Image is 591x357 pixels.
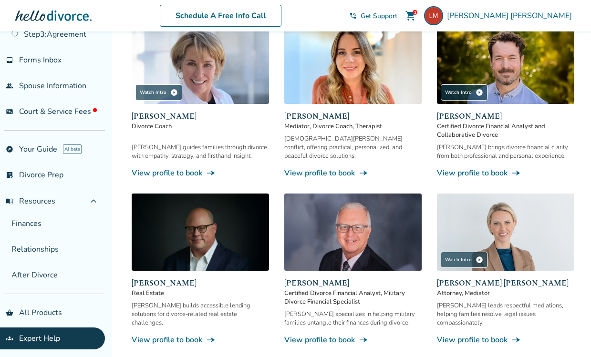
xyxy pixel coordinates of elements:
a: Schedule A Free Info Call [160,5,281,27]
img: Kim Goodman [132,27,269,104]
span: explore [6,145,13,153]
a: View profile to bookline_end_arrow_notch [132,168,269,178]
a: View profile to bookline_end_arrow_notch [284,335,422,345]
span: Mediator, Divorce Coach, Therapist [284,122,422,131]
img: Melissa Wheeler Hoff [437,194,574,271]
span: Court & Service Fees [19,106,97,117]
span: Certified Divorce Financial Analyst and Collaborative Divorce [437,122,574,139]
span: [PERSON_NAME] [284,277,422,289]
img: Kristen Howerton [284,27,422,104]
span: shopping_basket [6,309,13,316]
span: Divorce Coach [132,122,269,131]
div: [PERSON_NAME] leads respectful mediations, helping families resolve legal issues compassionately. [437,301,574,327]
span: AI beta [63,144,82,154]
span: [PERSON_NAME] [132,111,269,122]
div: Watch Intro [441,252,487,268]
a: phone_in_talkGet Support [349,11,397,20]
div: Watch Intro [135,84,182,101]
span: Get Support [361,11,397,20]
div: [PERSON_NAME] brings divorce financial clarity from both professional and personal experience. [437,143,574,160]
span: play_circle [170,89,178,96]
span: menu_book [6,197,13,205]
span: line_end_arrow_notch [206,335,216,345]
span: line_end_arrow_notch [359,335,368,345]
span: Forms Inbox [19,55,62,65]
span: Attorney, Mediator [437,289,574,297]
div: [PERSON_NAME] guides families through divorce with empathy, strategy, and firsthand insight. [132,143,269,160]
div: [PERSON_NAME] specializes in helping military families untangle their finances during divorce. [284,310,422,327]
span: groups [6,335,13,342]
span: Resources [6,196,55,206]
span: phone_in_talk [349,12,357,20]
span: [PERSON_NAME] [PERSON_NAME] [437,277,574,289]
span: play_circle [476,256,483,264]
span: [PERSON_NAME] [PERSON_NAME] [447,10,576,21]
a: View profile to bookline_end_arrow_notch [132,335,269,345]
span: people [6,82,13,90]
span: [PERSON_NAME] [132,277,269,289]
a: View profile to bookline_end_arrow_notch [284,168,422,178]
span: play_circle [476,89,483,96]
div: [DEMOGRAPHIC_DATA][PERSON_NAME] conflict, offering practical, personalized, and peaceful divorce ... [284,134,422,160]
span: expand_less [88,195,99,207]
a: View profile to bookline_end_arrow_notch [437,335,574,345]
span: line_end_arrow_notch [511,335,521,345]
span: line_end_arrow_notch [206,168,216,178]
img: John Duffy [437,27,574,104]
span: line_end_arrow_notch [511,168,521,178]
span: inbox [6,56,13,64]
span: shopping_cart [405,10,416,21]
div: 1 [413,10,417,15]
img: lisamozden@gmail.com [424,6,443,25]
span: universal_currency_alt [6,108,13,115]
span: [PERSON_NAME] [284,111,422,122]
span: Certified Divorce Financial Analyst, Military Divorce Financial Specialist [284,289,422,306]
div: [PERSON_NAME] builds accessible lending solutions for divorce-related real estate challenges. [132,301,269,327]
span: [PERSON_NAME] [437,111,574,122]
span: list_alt_check [6,171,13,179]
span: line_end_arrow_notch [359,168,368,178]
img: Chris Freemott [132,194,269,271]
a: View profile to bookline_end_arrow_notch [437,168,574,178]
iframe: Chat Widget [543,311,591,357]
div: Watch Intro [441,84,487,101]
span: Real Estate [132,289,269,297]
img: David Smith [284,194,422,271]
